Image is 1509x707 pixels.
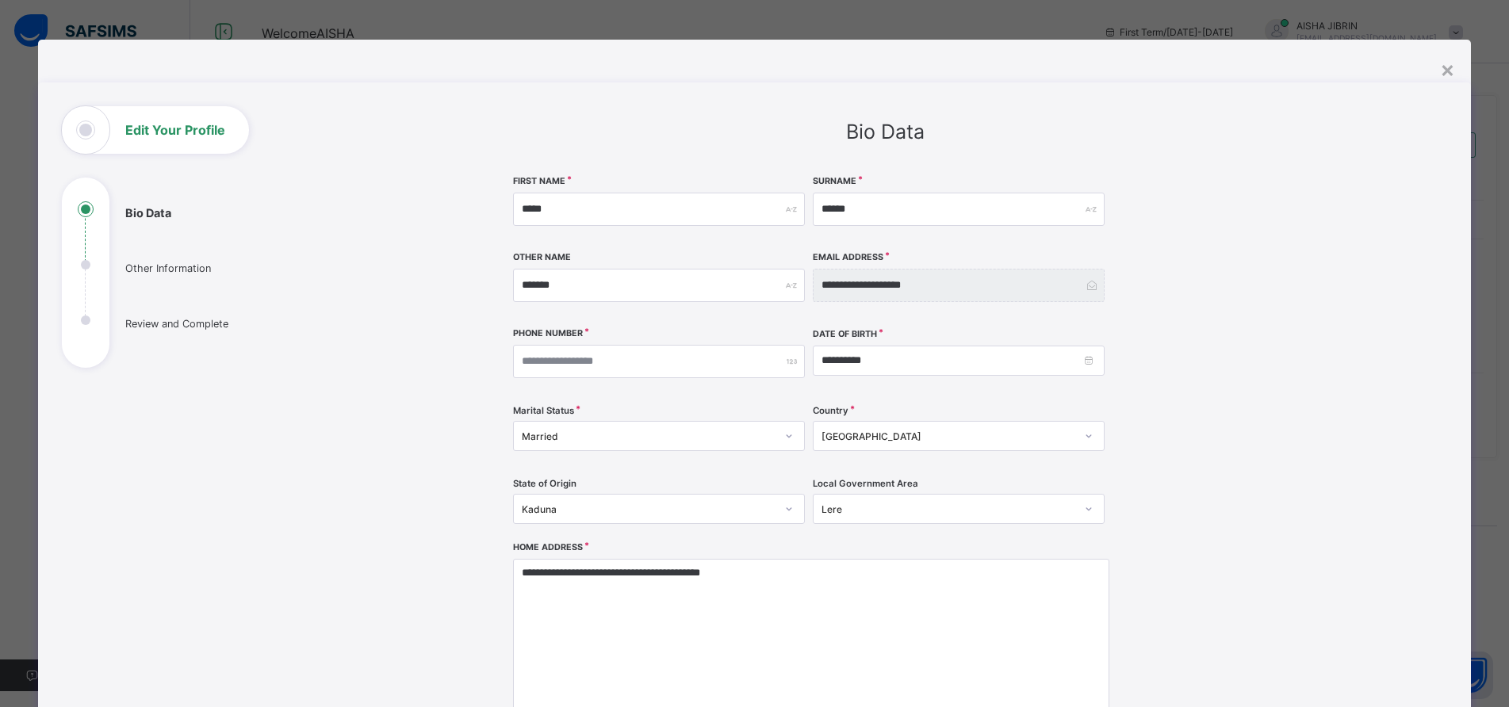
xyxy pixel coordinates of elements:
[846,120,925,143] span: Bio Data
[813,252,883,262] label: Email Address
[813,478,918,489] span: Local Government Area
[125,124,225,136] h1: Edit Your Profile
[822,503,1075,515] div: Lere
[513,176,565,186] label: First Name
[822,430,1075,442] div: [GEOGRAPHIC_DATA]
[813,405,848,416] span: Country
[513,405,574,416] span: Marital Status
[513,542,583,552] label: Home Address
[522,430,776,442] div: Married
[813,176,856,186] label: Surname
[522,503,776,515] div: Kaduna
[513,328,583,338] label: Phone Number
[1440,55,1455,82] div: ×
[513,252,571,262] label: Other Name
[513,478,576,489] span: State of Origin
[813,329,877,339] label: Date of Birth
